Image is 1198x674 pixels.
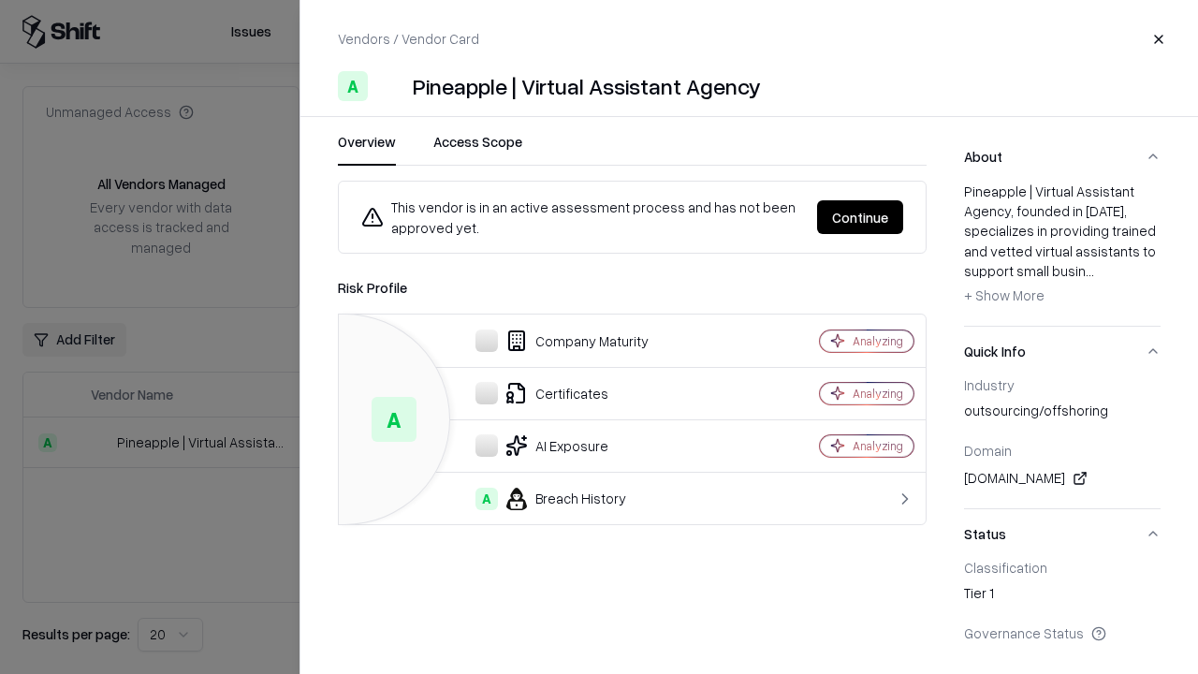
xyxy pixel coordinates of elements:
div: Domain [964,442,1161,459]
div: Pineapple | Virtual Assistant Agency [413,71,761,101]
div: Analyzing [853,386,903,402]
button: Access Scope [433,132,522,166]
div: A [338,71,368,101]
div: Analyzing [853,438,903,454]
p: Vendors / Vendor Card [338,29,479,49]
div: Company Maturity [354,330,754,352]
div: [DOMAIN_NAME] [964,467,1161,490]
button: Overview [338,132,396,166]
button: Continue [817,200,903,234]
div: A [475,488,498,510]
div: outsourcing/offshoring [964,401,1161,427]
div: This vendor is in an active assessment process and has not been approved yet. [361,197,802,238]
div: AI Exposure [354,434,754,457]
div: Breach History [354,488,754,510]
div: Governance Status [964,624,1161,641]
div: About [964,182,1161,326]
span: ... [1086,262,1094,279]
div: Classification [964,559,1161,576]
div: A [372,397,416,442]
button: Quick Info [964,327,1161,376]
div: Pineapple | Virtual Assistant Agency, founded in [DATE], specializes in providing trained and vet... [964,182,1161,311]
div: Industry [964,376,1161,393]
div: Quick Info [964,376,1161,508]
div: Analyzing [853,333,903,349]
button: + Show More [964,281,1045,311]
button: About [964,132,1161,182]
span: + Show More [964,286,1045,303]
button: Status [964,509,1161,559]
div: Tier 1 [964,583,1161,609]
img: Pineapple | Virtual Assistant Agency [375,71,405,101]
div: Certificates [354,382,754,404]
div: Risk Profile [338,276,927,299]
